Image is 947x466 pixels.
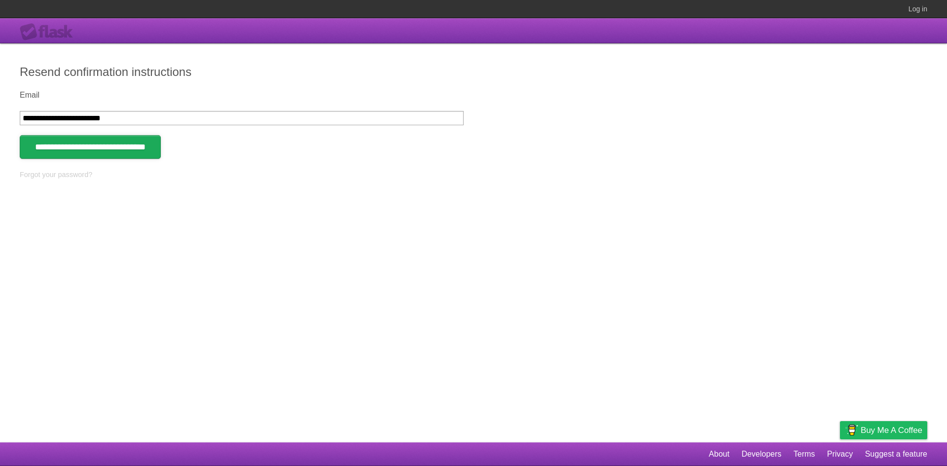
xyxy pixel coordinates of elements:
[20,91,464,100] label: Email
[845,422,858,438] img: Buy me a coffee
[741,445,781,464] a: Developers
[865,445,927,464] a: Suggest a feature
[794,445,815,464] a: Terms
[20,171,92,179] a: Forgot your password?
[709,445,729,464] a: About
[840,421,927,439] a: Buy me a coffee
[861,422,922,439] span: Buy me a coffee
[20,63,927,81] h2: Resend confirmation instructions
[827,445,853,464] a: Privacy
[20,23,79,41] div: Flask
